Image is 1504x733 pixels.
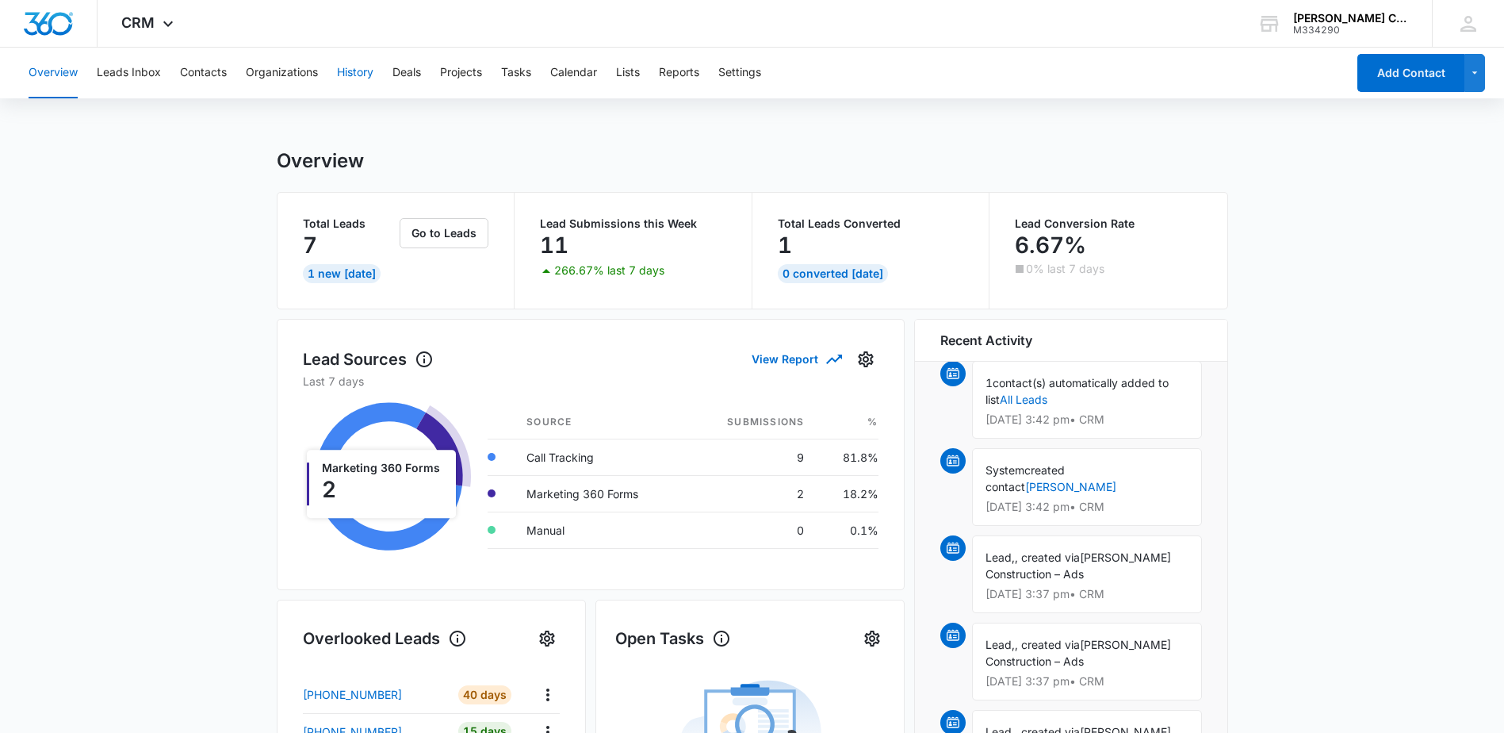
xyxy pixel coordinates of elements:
td: 2 [687,475,817,512]
span: Lead, [985,551,1015,564]
button: Tasks [501,48,531,98]
span: contact(s) automatically added to list [985,376,1169,406]
p: 11 [540,232,568,258]
div: account name [1293,12,1409,25]
th: Source [514,405,687,439]
a: [PERSON_NAME] [1025,480,1116,493]
p: 7 [303,232,317,258]
td: 81.8% [817,439,878,475]
p: 6.67% [1015,232,1086,258]
p: 1 [778,232,792,258]
a: Go to Leads [400,226,488,240]
button: Calendar [550,48,597,98]
p: 0% last 7 days [1026,263,1104,274]
span: , created via [1015,638,1080,651]
button: Actions [535,682,560,707]
button: View Report [752,345,840,373]
td: 9 [687,439,817,475]
p: 266.67% last 7 days [554,265,664,276]
p: Total Leads [303,218,397,229]
button: History [337,48,373,98]
p: Last 7 days [303,373,878,390]
button: Overview [29,48,78,98]
div: 1 New [DATE] [303,264,381,283]
button: Leads Inbox [97,48,161,98]
td: 0.1% [817,512,878,548]
td: 18.2% [817,475,878,512]
button: Deals [392,48,421,98]
td: Call Tracking [514,439,687,475]
th: Submissions [687,405,817,439]
p: Lead Conversion Rate [1015,218,1202,229]
span: 1 [985,376,993,390]
p: Total Leads Converted [778,218,964,229]
p: [DATE] 3:42 pm • CRM [985,501,1188,512]
div: 0 Converted [DATE] [778,264,888,283]
button: Contacts [180,48,227,98]
a: All Leads [1000,393,1047,406]
div: account id [1293,25,1409,36]
div: 40 Days [458,685,511,704]
h1: Overview [277,149,364,173]
button: Settings [718,48,761,98]
button: Lists [616,48,640,98]
span: System [985,463,1024,477]
p: [DATE] 3:37 pm • CRM [985,676,1188,687]
button: Settings [853,347,878,372]
button: Organizations [246,48,318,98]
th: % [817,405,878,439]
p: Lead Submissions this Week [540,218,726,229]
p: [DATE] 3:37 pm • CRM [985,589,1188,600]
span: Lead, [985,638,1015,651]
td: 0 [687,512,817,548]
td: Marketing 360 Forms [514,475,687,512]
span: CRM [121,14,155,31]
p: [PHONE_NUMBER] [303,686,402,703]
span: , created via [1015,551,1080,564]
h1: Open Tasks [615,627,731,650]
button: Settings [534,626,560,651]
button: Projects [440,48,482,98]
button: Settings [859,626,885,651]
button: Go to Leads [400,218,488,248]
h1: Lead Sources [303,347,434,371]
span: created contact [985,463,1065,493]
button: Reports [659,48,699,98]
button: Add Contact [1357,54,1464,92]
h1: Overlooked Leads [303,627,467,650]
p: [DATE] 3:42 pm • CRM [985,414,1188,425]
h6: Recent Activity [940,331,1032,350]
td: Manual [514,512,687,548]
a: [PHONE_NUMBER] [303,686,447,703]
